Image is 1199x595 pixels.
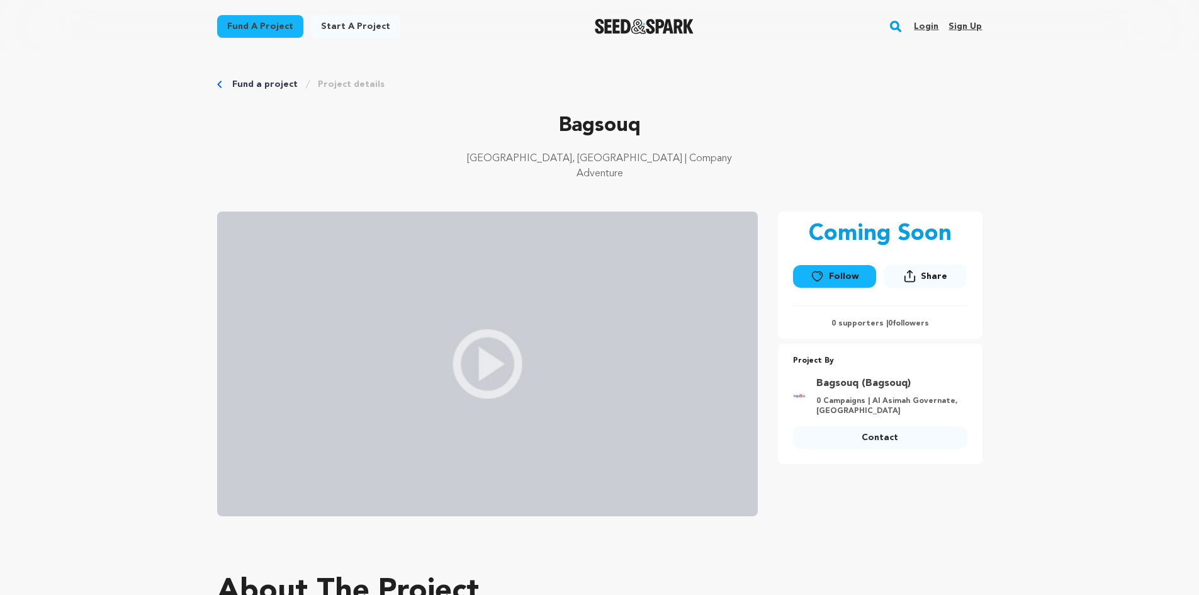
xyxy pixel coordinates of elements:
[217,166,982,181] p: Adventure
[793,354,967,368] p: Project By
[921,270,947,283] span: Share
[793,383,809,409] img: 7a574bb07351d52d.jpg
[816,396,960,416] p: 0 Campaigns | Al Asimah Governate, [GEOGRAPHIC_DATA]
[884,264,967,288] button: Share
[949,16,982,37] a: Sign up
[318,78,385,91] a: Project details
[816,376,960,391] a: Goto Bagsouq (Bagsouq) profile
[914,16,938,37] a: Login
[793,265,876,288] a: Follow
[884,264,967,293] span: Share
[311,15,400,38] a: Start a project
[217,212,758,516] img: video_placeholder.jpg
[217,78,982,91] div: Breadcrumb
[232,78,298,91] a: Fund a project
[217,151,982,166] p: [GEOGRAPHIC_DATA], [GEOGRAPHIC_DATA] | Company
[595,19,694,34] a: Seed&Spark Homepage
[888,320,892,327] span: 0
[793,426,967,449] a: Contact
[809,222,952,247] p: Coming Soon
[217,15,303,38] a: Fund a project
[595,19,694,34] img: Seed&Spark Logo Dark Mode
[793,319,967,329] p: 0 supporters | followers
[217,111,982,141] p: Bagsouq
